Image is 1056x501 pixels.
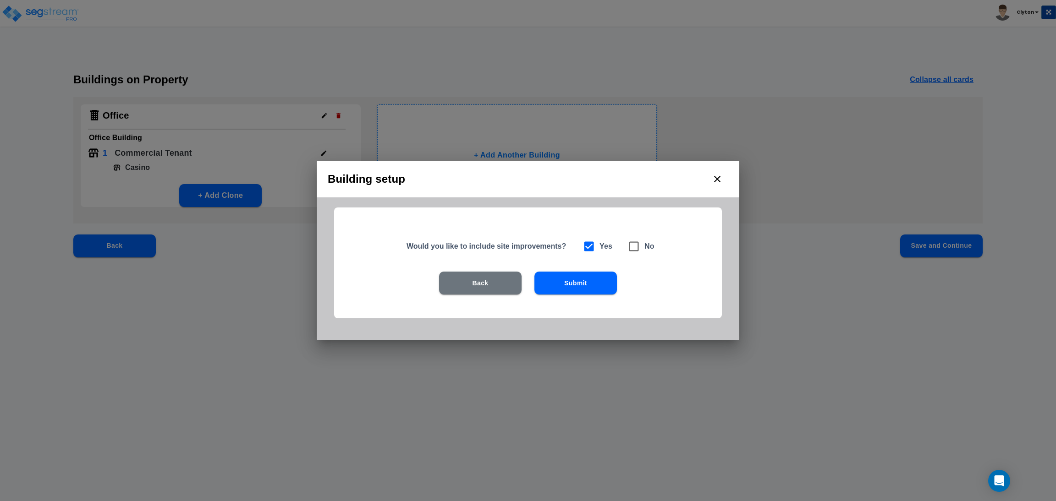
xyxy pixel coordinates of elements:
[317,161,739,197] h2: Building setup
[988,470,1010,492] div: Open Intercom Messenger
[706,168,728,190] button: close
[599,240,612,253] h6: Yes
[644,240,654,253] h6: No
[534,272,617,294] button: Submit
[407,241,571,251] h5: Would you like to include site improvements?
[439,272,522,294] button: Back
